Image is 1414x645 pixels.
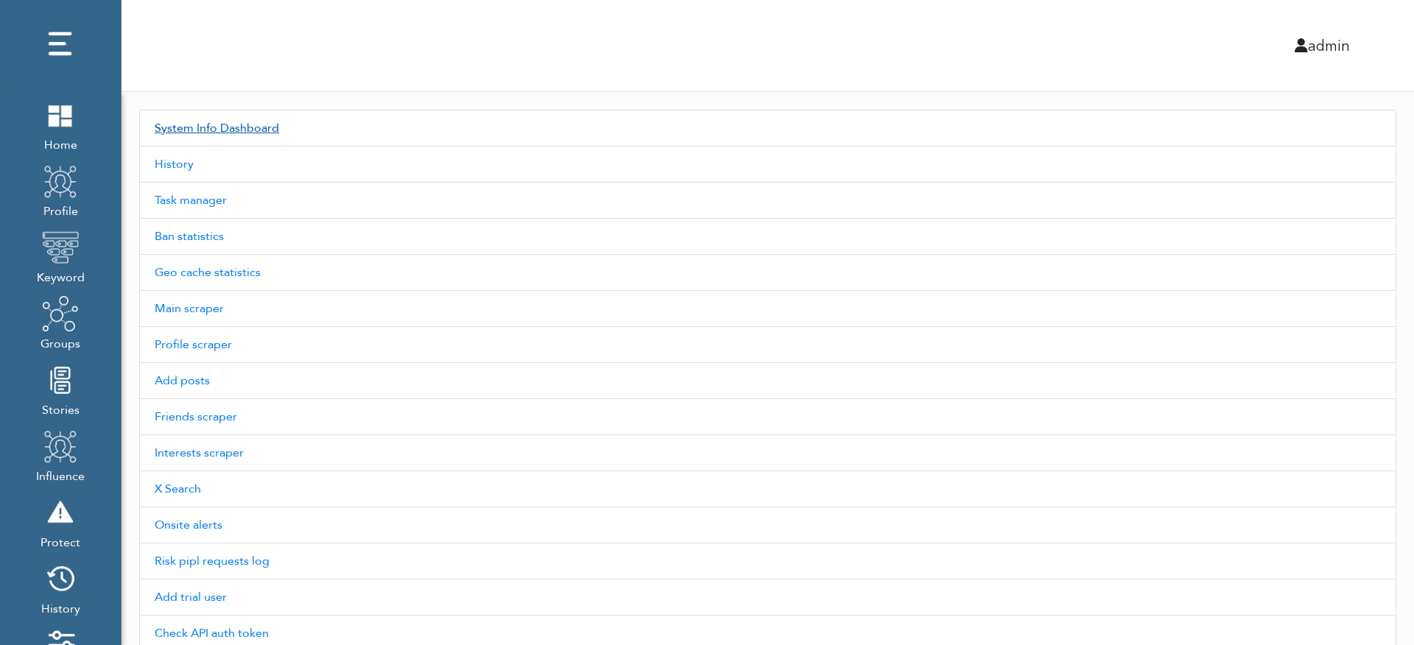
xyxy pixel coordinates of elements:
[42,398,80,419] span: Stories
[36,465,85,485] span: Influence
[139,471,1396,507] a: X Search
[42,133,79,154] span: Home
[42,362,79,398] img: stories.png
[42,295,79,332] img: groups.png
[139,363,1396,399] a: Add posts
[42,163,79,200] img: profile.png
[41,597,80,618] span: History
[37,266,85,286] span: Keyword
[139,579,1396,616] a: Add trial user
[42,229,79,266] img: keyword.png
[736,35,1361,57] div: admin
[139,183,1396,219] a: Task manager
[41,332,80,353] span: Groups
[139,291,1396,327] a: Main scraper
[42,560,79,597] img: history.png
[41,531,80,551] span: Protect
[139,543,1396,579] a: Risk pipl requests log
[139,399,1396,435] a: Friends scraper
[42,96,79,133] img: home.png
[42,428,79,465] img: profile.png
[139,219,1396,255] a: Ban statistics
[139,110,1396,147] a: System Info Dashboard
[42,494,79,531] img: risk.png
[139,435,1396,471] a: Interests scraper
[139,507,1396,543] a: Onsite alerts
[139,327,1396,363] a: Profile scraper
[42,200,79,220] span: Profile
[139,255,1396,291] a: Geo cache statistics
[42,26,79,63] img: dots.png
[139,147,1396,183] a: History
